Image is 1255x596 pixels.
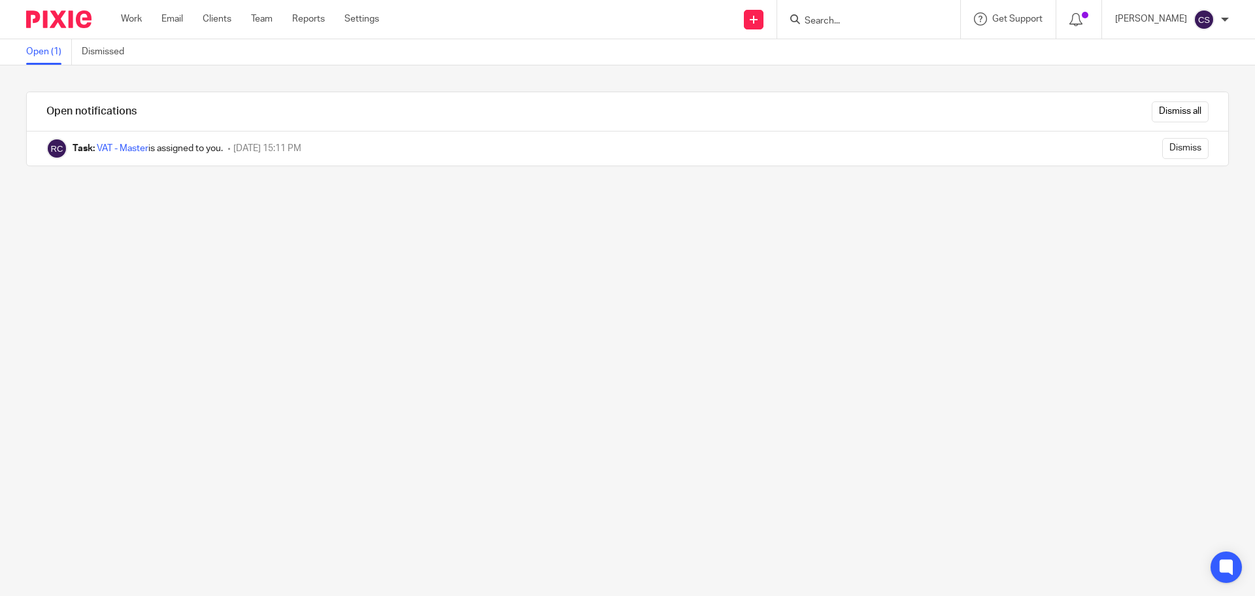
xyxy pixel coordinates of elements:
a: Team [251,12,273,26]
p: [PERSON_NAME] [1115,12,1187,26]
input: Dismiss all [1152,101,1209,122]
a: Settings [344,12,379,26]
a: Open (1) [26,39,72,65]
span: Get Support [992,14,1043,24]
a: Clients [203,12,231,26]
img: Ruth Clark [46,138,67,159]
a: VAT - Master [97,144,148,153]
img: svg%3E [1194,9,1214,30]
span: [DATE] 15:11 PM [233,144,301,153]
input: Dismiss [1162,138,1209,159]
h1: Open notifications [46,105,137,118]
img: Pixie [26,10,92,28]
b: Task: [73,144,95,153]
a: Email [161,12,183,26]
a: Dismissed [82,39,134,65]
input: Search [803,16,921,27]
a: Reports [292,12,325,26]
a: Work [121,12,142,26]
div: is assigned to you. [73,142,223,155]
